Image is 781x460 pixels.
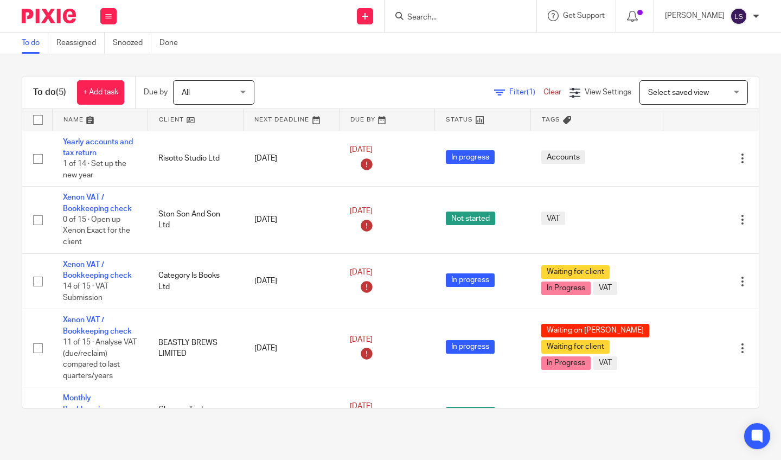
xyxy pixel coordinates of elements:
[446,340,495,354] span: In progress
[63,394,108,424] a: Monthly Bookkeeping Workflow
[144,87,168,98] p: Due by
[543,88,561,96] a: Clear
[77,80,124,105] a: + Add task
[63,194,132,212] a: Xenon VAT / Bookkeeping check
[244,387,339,443] td: [DATE]
[593,356,617,370] span: VAT
[446,212,495,225] span: Not started
[244,187,339,253] td: [DATE]
[406,13,504,23] input: Search
[56,88,66,97] span: (5)
[350,403,373,410] span: [DATE]
[542,117,560,123] span: Tags
[63,338,137,380] span: 11 of 15 · Analyse VAT (due/reclaim) compared to last quarters/years
[63,138,133,157] a: Yearly accounts and tax return
[148,187,243,253] td: Ston Son And Son Ltd
[350,207,373,215] span: [DATE]
[244,253,339,309] td: [DATE]
[541,265,610,279] span: Waiting for client
[527,88,535,96] span: (1)
[63,283,108,302] span: 14 of 15 · VAT Submission
[509,88,543,96] span: Filter
[244,131,339,187] td: [DATE]
[63,261,132,279] a: Xenon VAT / Bookkeeping check
[148,253,243,309] td: Category Is Books Ltd
[730,8,747,25] img: svg%3E
[63,160,126,179] span: 1 of 14 · Set up the new year
[541,150,585,164] span: Accounts
[446,273,495,287] span: In progress
[541,340,610,354] span: Waiting for client
[350,146,373,154] span: [DATE]
[148,309,243,387] td: BEASTLY BREWS LIMITED
[350,269,373,276] span: [DATE]
[593,282,617,295] span: VAT
[148,131,243,187] td: Risotto Studio Ltd
[22,9,76,23] img: Pixie
[585,88,631,96] span: View Settings
[541,282,591,295] span: In Progress
[56,33,105,54] a: Reassigned
[159,33,186,54] a: Done
[563,12,605,20] span: Get Support
[541,356,591,370] span: In Progress
[648,89,709,97] span: Select saved view
[182,89,190,97] span: All
[63,316,132,335] a: Xenon VAT / Bookkeeping check
[350,336,373,343] span: [DATE]
[665,10,725,21] p: [PERSON_NAME]
[22,33,48,54] a: To do
[446,407,495,420] span: Not started
[63,216,130,246] span: 0 of 15 · Open up Xenon Exact for the client
[113,33,151,54] a: Snoozed
[148,387,243,443] td: Glasgow Trades Collective CIC
[33,87,66,98] h1: To do
[541,324,649,337] span: Waiting on [PERSON_NAME]
[541,212,565,225] span: VAT
[244,309,339,387] td: [DATE]
[446,150,495,164] span: In progress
